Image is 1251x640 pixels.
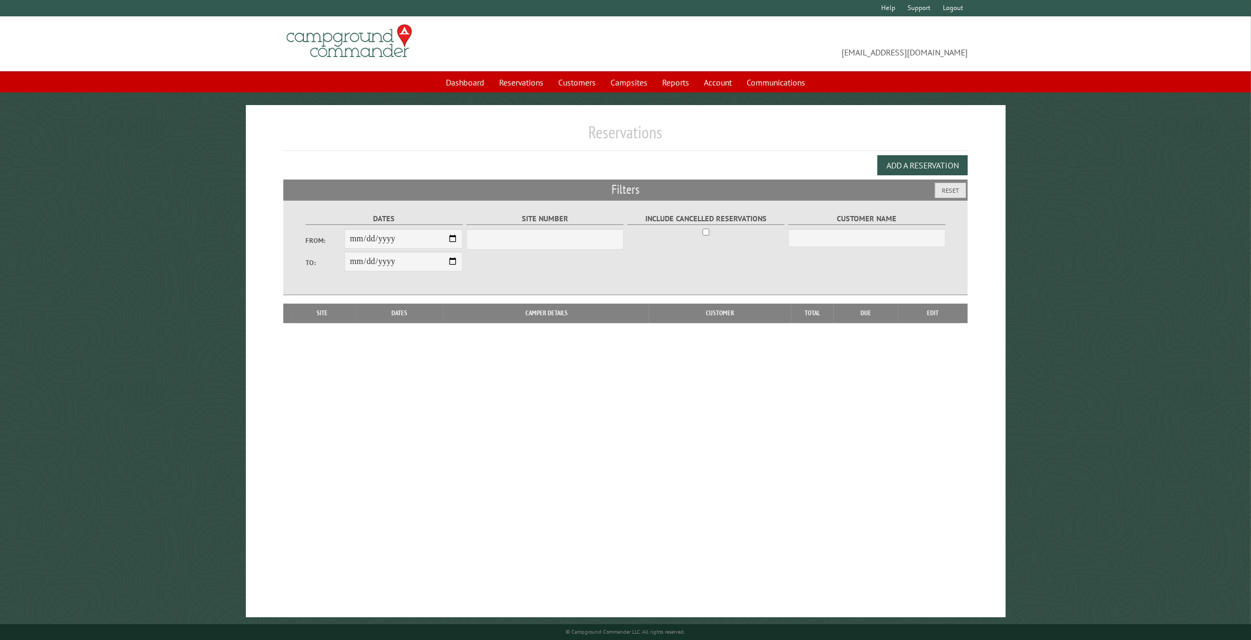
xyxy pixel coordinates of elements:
button: Reset [935,183,966,198]
label: To: [305,258,345,268]
label: Dates [305,213,463,225]
h2: Filters [283,180,968,200]
th: Due [834,304,899,323]
a: Dashboard [440,72,491,92]
a: Customers [552,72,602,92]
span: [EMAIL_ADDRESS][DOMAIN_NAME] [626,29,968,59]
th: Edit [899,304,968,323]
th: Total [791,304,834,323]
label: Customer Name [788,213,946,225]
a: Campsites [604,72,654,92]
th: Dates [356,304,444,323]
label: Include Cancelled Reservations [627,213,785,225]
a: Reports [656,72,695,92]
a: Communications [740,72,811,92]
img: Campground Commander [283,21,415,62]
a: Account [698,72,738,92]
h1: Reservations [283,122,968,151]
th: Customer [649,304,791,323]
small: © Campground Commander LLC. All rights reserved. [566,628,685,635]
th: Site [289,304,356,323]
th: Camper Details [444,304,649,323]
label: From: [305,236,345,246]
a: Reservations [493,72,550,92]
label: Site Number [466,213,624,225]
button: Add a Reservation [877,155,968,175]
